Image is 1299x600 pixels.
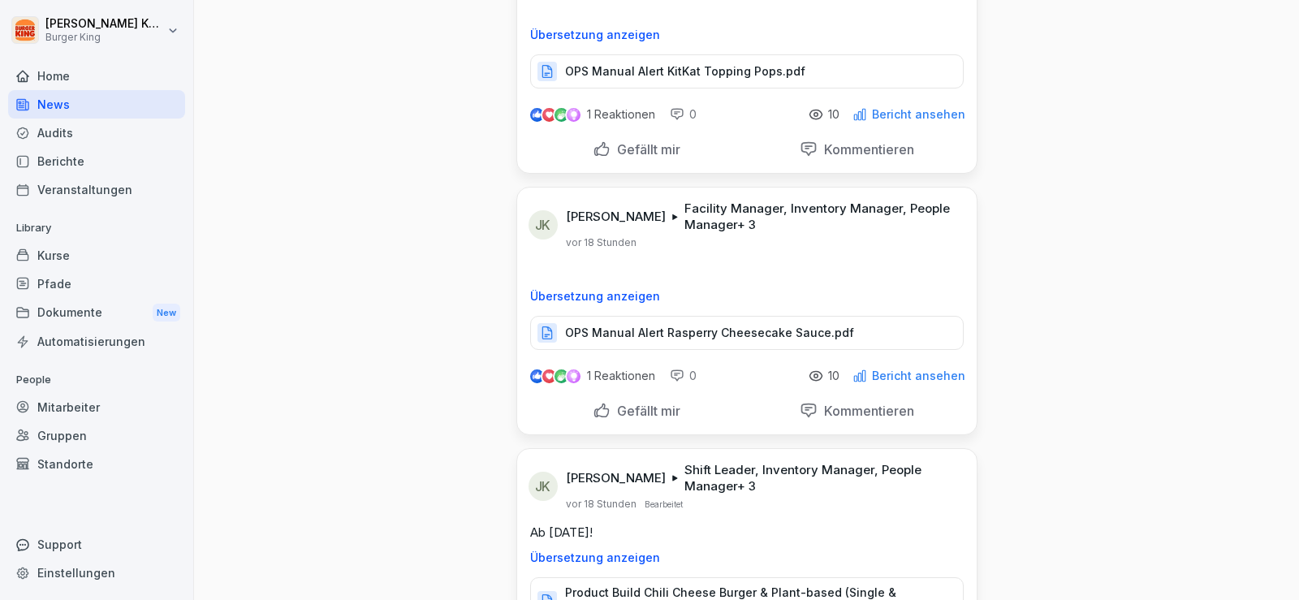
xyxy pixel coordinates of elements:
a: Standorte [8,450,185,478]
p: 1 Reaktionen [587,108,655,121]
a: Berichte [8,147,185,175]
p: People [8,367,185,393]
div: Support [8,530,185,559]
p: 10 [828,108,839,121]
p: Kommentieren [818,403,914,419]
a: Mitarbeiter [8,393,185,421]
p: Ab [DATE]! [530,524,964,542]
img: celebrate [555,369,568,383]
a: Gruppen [8,421,185,450]
a: Pfade [8,270,185,298]
p: vor 18 Stunden [566,236,637,249]
p: [PERSON_NAME] [566,470,666,486]
p: Übersetzung anzeigen [530,551,964,564]
p: Library [8,215,185,241]
a: DokumenteNew [8,298,185,328]
a: News [8,90,185,119]
p: Bericht ansehen [872,369,965,382]
a: Automatisierungen [8,327,185,356]
div: New [153,304,180,322]
p: 1 Reaktionen [587,369,655,382]
p: Bericht ansehen [872,108,965,121]
img: inspiring [567,369,580,383]
a: Veranstaltungen [8,175,185,204]
p: Gefällt mir [611,141,680,158]
p: Übersetzung anzeigen [530,28,964,41]
p: OPS Manual Alert Rasperry Cheesecake Sauce.pdf [565,325,854,341]
p: Shift Leader, Inventory Manager, People Manager + 3 [684,462,956,494]
p: [PERSON_NAME] [566,209,666,225]
p: 10 [828,369,839,382]
div: 0 [670,368,697,384]
img: love [543,370,555,382]
a: OPS Manual Alert KitKat Topping Pops.pdf [530,68,964,84]
div: JK [529,210,558,240]
div: Dokumente [8,298,185,328]
a: Audits [8,119,185,147]
a: Kurse [8,241,185,270]
img: celebrate [555,108,568,122]
p: Kommentieren [818,141,914,158]
img: like [530,108,543,121]
a: OPS Manual Alert Rasperry Cheesecake Sauce.pdf [530,330,964,346]
p: [PERSON_NAME] Karius [45,17,164,31]
p: Bearbeitet [645,498,683,511]
a: Einstellungen [8,559,185,587]
img: inspiring [567,107,580,122]
p: Burger King [45,32,164,43]
img: love [543,109,555,121]
a: Home [8,62,185,90]
p: Facility Manager, Inventory Manager, People Manager + 3 [684,201,957,233]
p: Gefällt mir [611,403,680,419]
div: 0 [670,106,697,123]
p: OPS Manual Alert KitKat Topping Pops.pdf [565,63,805,80]
p: vor 18 Stunden [566,498,637,511]
img: like [530,369,543,382]
p: Übersetzung anzeigen [530,290,964,303]
div: JK [529,472,558,501]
